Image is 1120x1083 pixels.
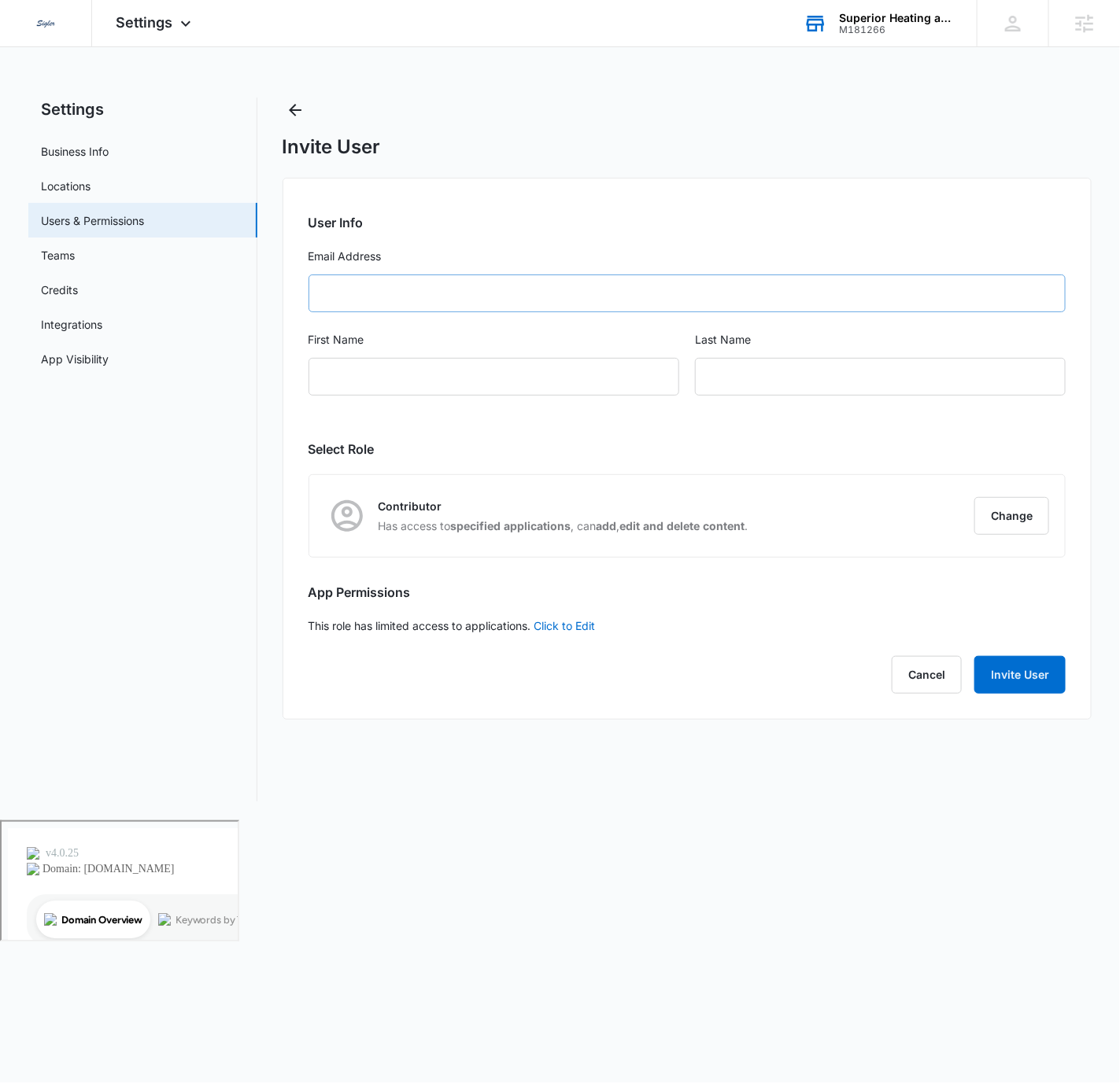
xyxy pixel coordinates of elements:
[379,498,749,514] p: Contributor
[534,619,596,632] a: Click to Edit
[41,282,78,298] a: Credits
[283,98,308,123] button: Back
[451,519,571,532] strong: specified applications
[28,98,257,121] h2: Settings
[25,25,38,38] img: logo_orange.svg
[41,178,91,194] a: Locations
[309,331,679,348] label: First Name
[309,440,1066,459] h2: Select Role
[283,178,1092,720] div: This role has limited access to applications.
[41,41,173,53] div: Domain: [DOMAIN_NAME]
[41,247,75,263] a: Teams
[41,212,144,229] a: Users & Permissions
[309,248,1066,265] label: Email Address
[157,91,169,104] img: tab_keywords_by_traffic_grey.svg
[309,213,1066,232] h2: User Info
[174,93,265,103] div: Keywords by Traffic
[41,351,109,367] a: App Visibility
[309,583,1066,602] h2: App Permissions
[283,135,381,159] h1: Invite User
[839,24,954,35] div: account id
[60,93,141,103] div: Domain Overview
[25,41,38,53] img: website_grey.svg
[892,656,962,694] button: Cancel
[974,497,1049,535] button: Change
[839,12,954,24] div: account name
[695,331,1066,348] label: Last Name
[41,316,102,333] a: Integrations
[43,91,55,104] img: tab_domain_overview_orange.svg
[620,519,745,532] strong: edit and delete content
[41,143,109,160] a: Business Info
[597,519,617,532] strong: add
[379,518,749,534] p: Has access to , can , .
[974,656,1066,694] button: Invite User
[116,14,172,31] span: Settings
[44,25,77,38] div: v 4.0.25
[31,9,60,38] img: Sigler Corporate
